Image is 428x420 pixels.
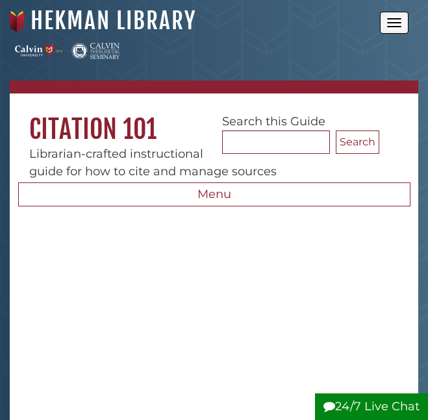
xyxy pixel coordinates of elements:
img: Calvin Theological Seminary [71,43,120,59]
a: Hekman Library [31,6,196,35]
button: Open the menu [380,12,409,34]
button: Search [336,130,379,154]
button: Menu [18,182,410,207]
span: Librarian-crafted instructional guide for how to cite and manage sources [29,147,277,179]
button: 24/7 Live Chat [315,393,428,420]
h1: Citation 101 [10,93,418,145]
nav: breadcrumb [10,80,418,93]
